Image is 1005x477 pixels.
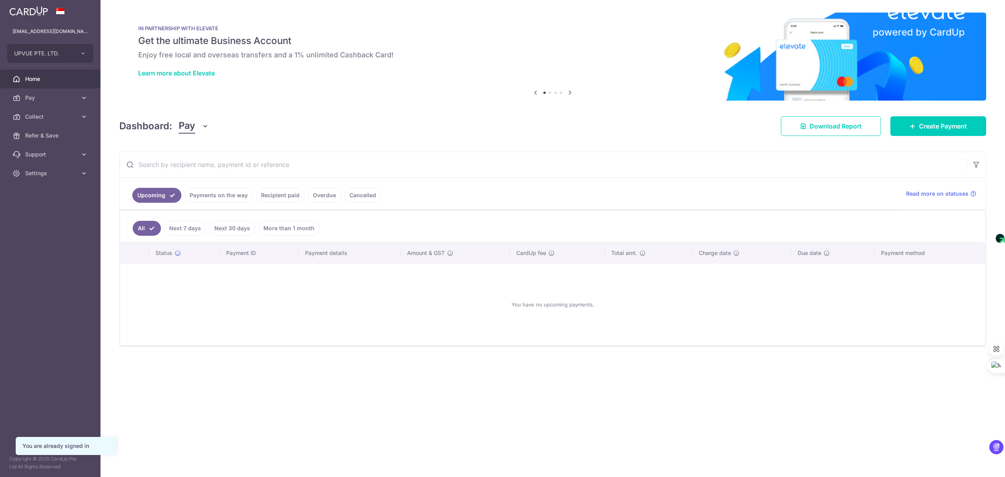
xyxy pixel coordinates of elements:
span: Collect [25,113,77,121]
img: CardUp [9,6,48,16]
span: Due date [798,249,821,257]
input: Search by recipient name, payment id or reference [120,152,967,177]
a: Next 7 days [164,221,206,236]
span: Pay [25,94,77,102]
span: Refer & Save [25,132,77,139]
span: Settings [25,169,77,177]
a: Recipient paid [256,188,305,203]
span: Read more on statuses [906,190,968,198]
a: Learn more about Elevate [138,69,215,77]
h6: Enjoy free local and overseas transfers and a 1% unlimited Cashback Card! [138,50,967,60]
a: Overdue [308,188,341,203]
span: UPVUE PTE. LTD. [14,50,72,57]
p: IN PARTNERSHIP WITH ELEVATE [138,25,967,31]
button: Pay [179,119,209,134]
th: Payment details [299,243,401,263]
a: Download Report [781,116,881,136]
a: Read more on statuses [906,190,976,198]
span: Amount & GST [407,249,445,257]
span: Create Payment [919,121,967,131]
span: Pay [179,119,195,134]
div: You are already signed in [22,442,110,450]
h5: Get the ultimate Business Account [138,35,967,47]
a: Next 30 days [209,221,255,236]
span: Status [155,249,172,257]
div: You have no upcoming payments. [130,270,976,339]
p: [EMAIL_ADDRESS][DOMAIN_NAME] [13,28,88,35]
span: Home [25,75,77,83]
th: Payment method [875,243,985,263]
a: All [133,221,161,236]
span: CardUp fee [516,249,546,257]
span: Charge date [699,249,731,257]
span: Support [25,150,77,158]
th: Payment ID [220,243,299,263]
a: Cancelled [344,188,381,203]
button: UPVUE PTE. LTD. [7,44,93,63]
a: More than 1 month [258,221,320,236]
h4: Dashboard: [119,119,172,133]
a: Payments on the way [185,188,253,203]
a: Upcoming [132,188,181,203]
span: Download Report [809,121,862,131]
img: Renovation banner [119,13,986,101]
a: Create Payment [890,116,986,136]
span: Total amt. [611,249,637,257]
